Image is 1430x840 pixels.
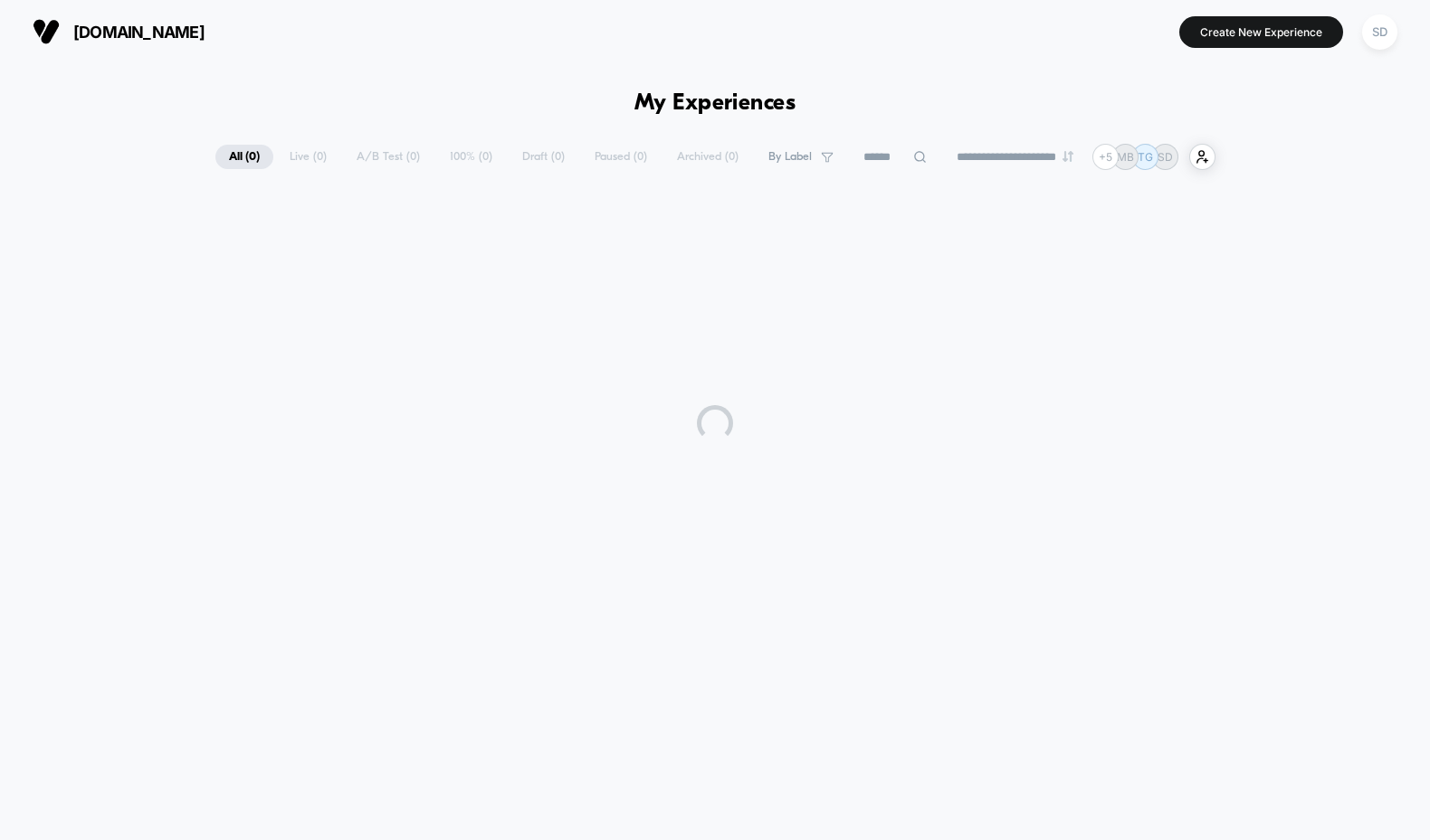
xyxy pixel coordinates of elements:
div: SD [1362,14,1397,50]
p: TG [1138,150,1153,164]
button: Create New Experience [1179,16,1343,48]
img: Visually logo [33,18,60,45]
img: end [1063,151,1073,162]
span: By Label [768,150,812,164]
span: [DOMAIN_NAME] [73,23,205,42]
button: [DOMAIN_NAME] [27,17,210,46]
button: SD [1357,14,1403,51]
span: All ( 0 ) [215,145,273,169]
p: MB [1117,150,1134,164]
p: SD [1158,150,1173,164]
h1: My Experiences [634,90,796,117]
div: + 5 [1092,144,1119,170]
